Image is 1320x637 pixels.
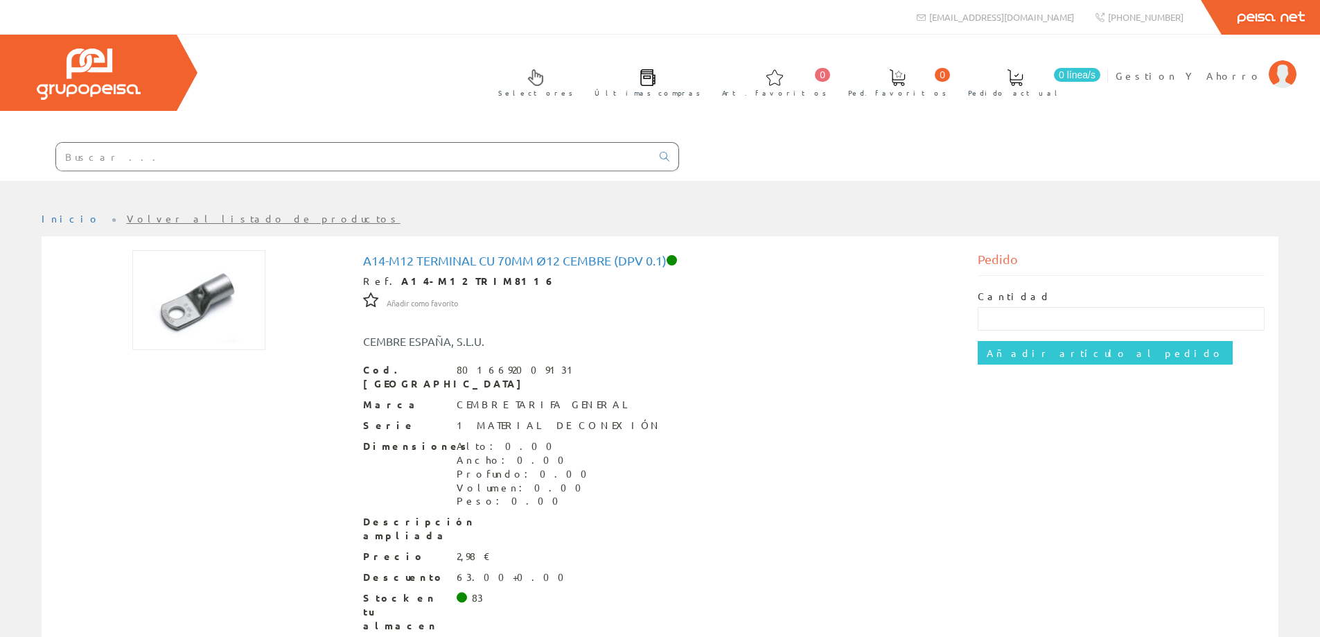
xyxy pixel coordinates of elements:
[1054,68,1100,82] span: 0 línea/s
[363,419,446,433] span: Serie
[978,250,1265,276] div: Pedido
[1108,11,1183,23] span: [PHONE_NUMBER]
[978,290,1051,304] label: Cantidad
[132,250,265,350] img: Foto artículo A14-m12 Terminal Cu 70mm Ø12 Cembre (dpv 0.1) (192x144)
[127,212,401,225] a: Volver al listado de productos
[722,86,827,100] span: Art. favoritos
[581,58,707,105] a: Últimas compras
[978,341,1233,365] input: Añadir artículo al pedido
[929,11,1074,23] span: [EMAIL_ADDRESS][DOMAIN_NAME]
[457,398,634,412] div: CEMBRE TARIFA GENERAL
[484,58,580,105] a: Selectores
[363,570,446,584] span: Descuento
[457,467,595,481] div: Profundo: 0.00
[457,363,579,377] div: 8016692009131
[457,419,662,433] div: 1 MATERIAL DE CONEXIÓN
[457,494,595,508] div: Peso: 0.00
[457,481,595,495] div: Volumen: 0.00
[457,439,595,453] div: Alto: 0.00
[457,453,595,467] div: Ancho: 0.00
[1116,69,1262,82] span: Gestion Y Ahorro
[387,296,458,308] a: Añadir como favorito
[968,86,1062,100] span: Pedido actual
[42,212,100,225] a: Inicio
[353,333,712,349] div: CEMBRE ESPAÑA, S.L.U.
[595,86,701,100] span: Últimas compras
[848,86,947,100] span: Ped. favoritos
[472,591,483,605] div: 83
[457,550,491,564] div: 2,98 €
[498,86,573,100] span: Selectores
[363,398,446,412] span: Marca
[37,49,141,100] img: Grupo Peisa
[363,550,446,564] span: Precio
[1116,58,1296,71] a: Gestion Y Ahorro
[56,143,651,171] input: Buscar ...
[363,363,446,391] span: Cod. [GEOGRAPHIC_DATA]
[457,570,572,584] div: 63.00+0.00
[363,591,446,633] span: Stock en tu almacen
[363,439,446,453] span: Dimensiones
[363,254,958,268] h1: A14-m12 Terminal Cu 70mm Ø12 Cembre (dpv 0.1)
[387,298,458,309] span: Añadir como favorito
[401,274,555,287] strong: A14-M12 TRIM8116
[815,68,830,82] span: 0
[935,68,950,82] span: 0
[363,274,958,288] div: Ref.
[363,515,446,543] span: Descripción ampliada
